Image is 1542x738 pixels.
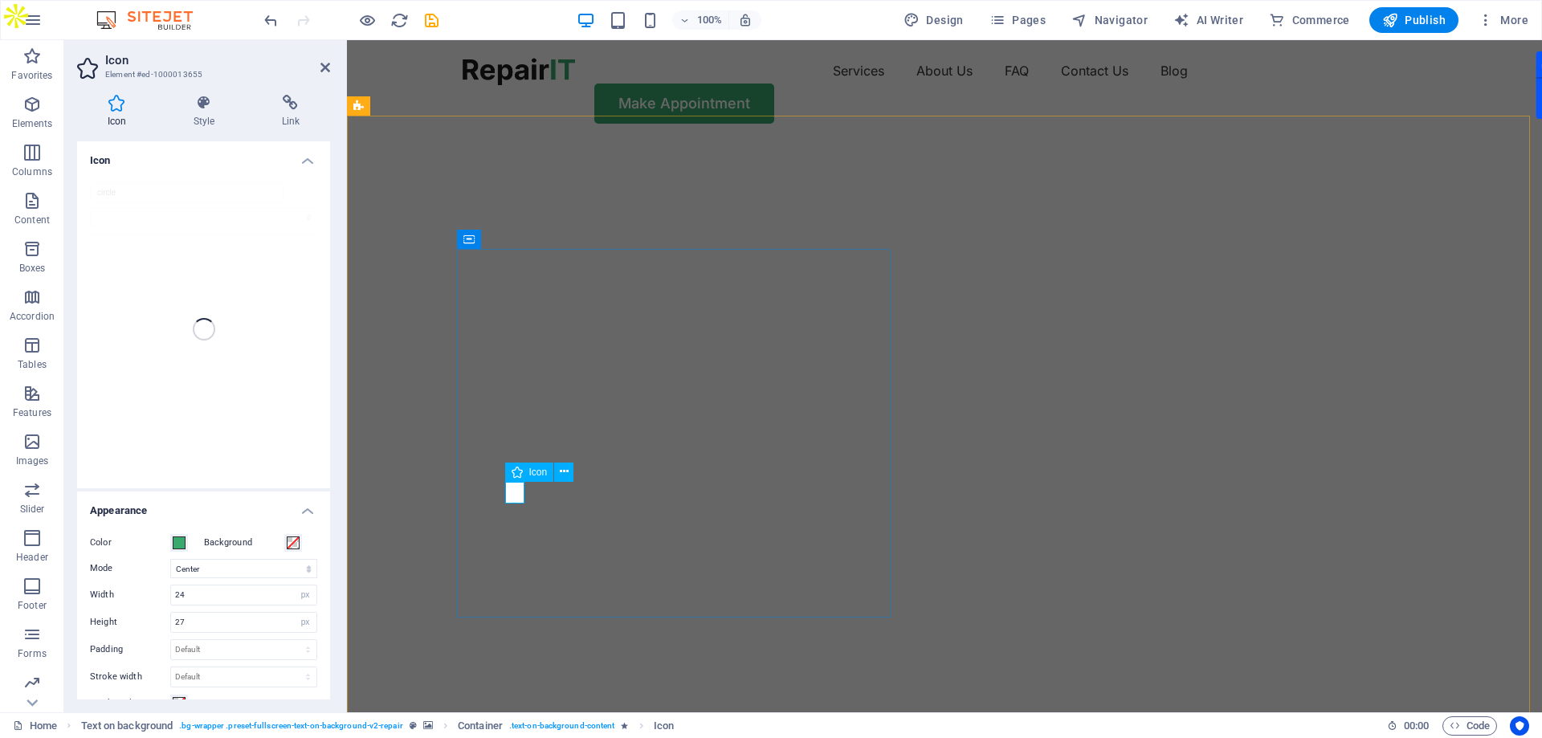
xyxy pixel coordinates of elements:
span: . text-on-background-content [509,716,615,736]
h4: Style [163,95,251,128]
label: Mode [90,559,170,578]
label: Background [204,533,284,552]
span: Click to select. Double-click to edit [654,716,674,736]
span: Code [1450,716,1490,736]
span: : [1415,720,1418,732]
p: Columns [12,165,52,178]
h4: Link [251,95,330,128]
p: Slider [20,503,45,516]
button: Usercentrics [1510,716,1529,736]
p: Images [16,455,49,467]
h4: Appearance [77,491,330,520]
p: Boxes [19,262,46,275]
p: Header [16,551,48,564]
label: Width [90,590,170,599]
h4: Icon [77,141,330,170]
h2: Icon [105,53,330,67]
span: . bg-wrapper .preset-fullscreen-text-on-background-v2-repair [179,716,402,736]
p: Features [13,406,51,419]
span: Click to select. Double-click to edit [81,716,173,736]
label: Stroke width [90,672,170,681]
p: Forms [18,647,47,660]
label: Color [90,533,170,552]
span: Click to select. Double-click to edit [458,716,503,736]
h6: Session time [1387,716,1430,736]
p: Footer [18,599,47,612]
p: Elements [12,117,53,130]
button: Code [1442,716,1497,736]
label: Height [90,618,170,626]
nav: breadcrumb [81,716,674,736]
i: This element is a customizable preset [410,721,417,730]
label: Padding [90,645,170,654]
h3: Element #ed-1000013655 [105,67,298,82]
p: Tables [18,358,47,371]
span: 00 00 [1404,716,1429,736]
span: Icon [529,467,548,477]
i: Element contains an animation [621,721,628,730]
i: This element contains a background [423,721,433,730]
p: Accordion [10,310,55,323]
a: Click to cancel selection. Double-click to open Pages [13,716,57,736]
p: Favorites [11,69,52,82]
label: Stroke color [90,694,170,713]
p: Content [14,214,50,226]
h4: Icon [77,95,163,128]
